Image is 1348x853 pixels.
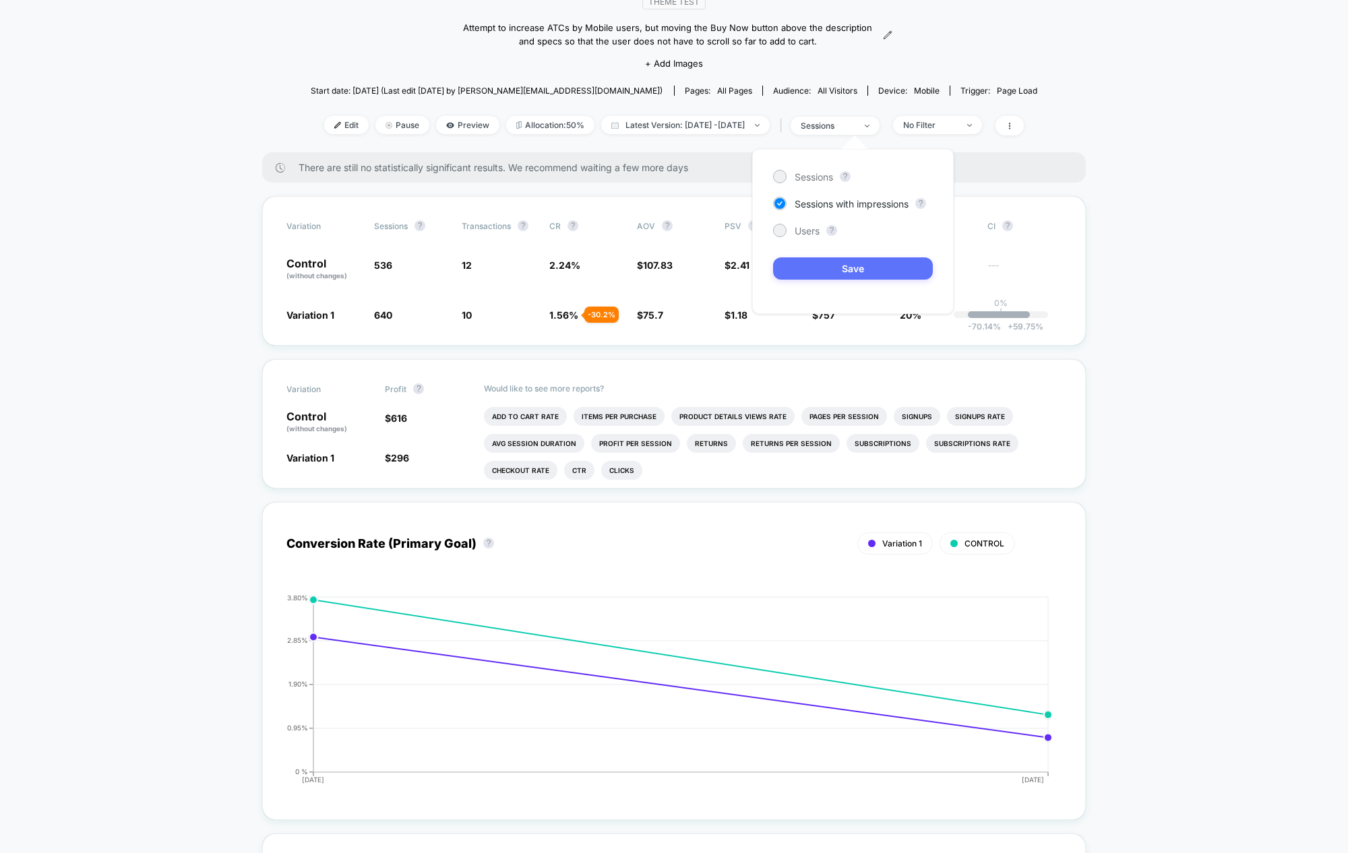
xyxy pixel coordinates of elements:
button: ? [518,220,528,231]
span: CR [549,221,561,231]
span: Latest Version: [DATE] - [DATE] [601,116,770,134]
span: CI [987,220,1062,231]
span: --- [987,261,1062,281]
button: ? [826,225,837,236]
span: There are still no statistically significant results. We recommend waiting a few more days [299,162,1059,173]
span: Sessions [374,221,408,231]
li: Subscriptions Rate [926,434,1018,453]
span: 640 [374,309,392,321]
span: Start date: [DATE] (Last edit [DATE] by [PERSON_NAME][EMAIL_ADDRESS][DOMAIN_NAME]) [311,86,663,96]
p: | [1000,308,1002,318]
span: all pages [717,86,752,96]
span: + Add Images [645,58,703,69]
tspan: 1.90% [288,681,308,689]
span: $ [637,259,673,271]
div: sessions [801,121,855,131]
button: ? [915,198,926,209]
span: $ [725,259,749,271]
button: ? [840,171,851,182]
span: Preview [436,116,499,134]
span: 536 [374,259,392,271]
img: calendar [611,122,619,129]
button: ? [413,383,424,394]
span: Sessions with impressions [795,198,909,210]
span: 59.75 % [1001,321,1043,331]
span: Variation 1 [286,309,334,321]
span: 75.7 [643,309,663,321]
span: 296 [391,452,409,464]
div: - 30.2 % [584,307,619,323]
img: end [755,124,760,127]
span: $ [637,309,663,321]
span: Profit [385,384,406,394]
span: Variation 1 [882,538,922,548]
span: (without changes) [286,272,347,280]
button: ? [483,538,494,548]
span: Pause [375,116,429,134]
li: Returns Per Session [743,434,840,453]
span: (without changes) [286,424,347,433]
tspan: [DATE] [1022,776,1044,784]
tspan: 2.85% [287,637,308,645]
img: end [865,125,869,127]
p: Would like to see more reports? [484,383,1062,393]
li: Signups Rate [947,407,1013,426]
div: No Filter [903,120,957,130]
span: Variation 1 [286,452,334,464]
span: AOV [637,221,655,231]
div: Trigger: [960,86,1037,96]
span: Transactions [462,221,511,231]
img: end [386,122,392,129]
span: | [776,116,791,135]
li: Pages Per Session [801,407,887,426]
li: Subscriptions [847,434,919,453]
span: 2.24 % [549,259,580,271]
div: Audience: [773,86,857,96]
li: Checkout Rate [484,461,557,480]
span: Users [795,225,820,236]
tspan: 0 % [295,768,308,776]
p: Control [286,258,361,281]
span: Device: [867,86,950,96]
span: $ [385,452,409,464]
span: 2.41 [731,259,749,271]
span: 1.18 [731,309,747,321]
button: ? [662,220,673,231]
tspan: 0.95% [287,724,308,732]
span: All Visitors [818,86,857,96]
span: 107.83 [643,259,673,271]
span: 1.56 % [549,309,578,321]
span: Attempt to increase ATCs by Mobile users, but moving the Buy Now button above the description and... [456,22,879,48]
span: Edit [324,116,369,134]
div: CONVERSION_RATE [273,594,1048,796]
li: Add To Cart Rate [484,407,567,426]
li: Clicks [601,461,642,480]
li: Profit Per Session [591,434,680,453]
span: 10 [462,309,472,321]
li: Items Per Purchase [574,407,665,426]
span: Variation [286,383,361,394]
span: $ [385,412,407,424]
img: edit [334,122,341,129]
li: Ctr [564,461,594,480]
tspan: 3.80% [287,594,308,602]
span: CONTROL [964,538,1004,548]
div: Pages: [685,86,752,96]
tspan: [DATE] [302,776,324,784]
span: $ [725,309,747,321]
button: ? [1002,220,1013,231]
span: 12 [462,259,472,271]
li: Product Details Views Rate [671,407,795,426]
span: -70.14 % [968,321,1001,331]
p: Control [286,411,371,434]
span: mobile [914,86,940,96]
span: Allocation: 50% [506,116,594,134]
span: Variation [286,220,361,231]
li: Returns [687,434,736,453]
img: end [967,124,972,127]
span: PSV [725,221,741,231]
li: Avg Session Duration [484,434,584,453]
span: Sessions [795,171,833,183]
span: Page Load [997,86,1037,96]
img: rebalance [516,121,522,129]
